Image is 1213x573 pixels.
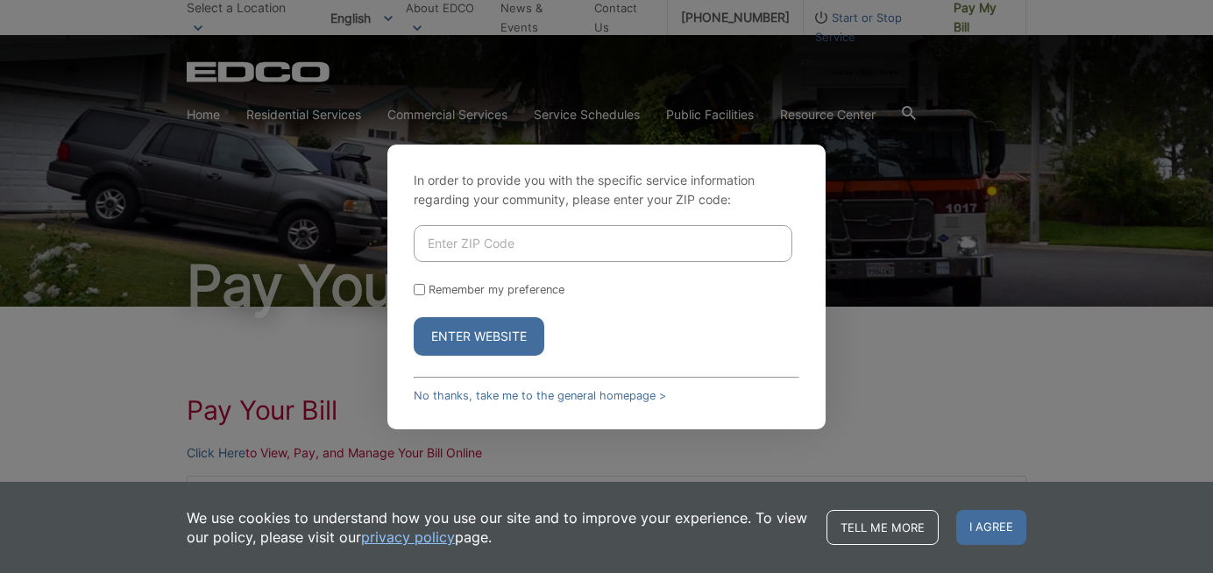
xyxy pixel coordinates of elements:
[956,510,1026,545] span: I agree
[429,283,564,296] label: Remember my preference
[414,317,544,356] button: Enter Website
[826,510,939,545] a: Tell me more
[414,171,799,209] p: In order to provide you with the specific service information regarding your community, please en...
[414,389,666,402] a: No thanks, take me to the general homepage >
[187,508,809,547] p: We use cookies to understand how you use our site and to improve your experience. To view our pol...
[414,225,792,262] input: Enter ZIP Code
[361,527,455,547] a: privacy policy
